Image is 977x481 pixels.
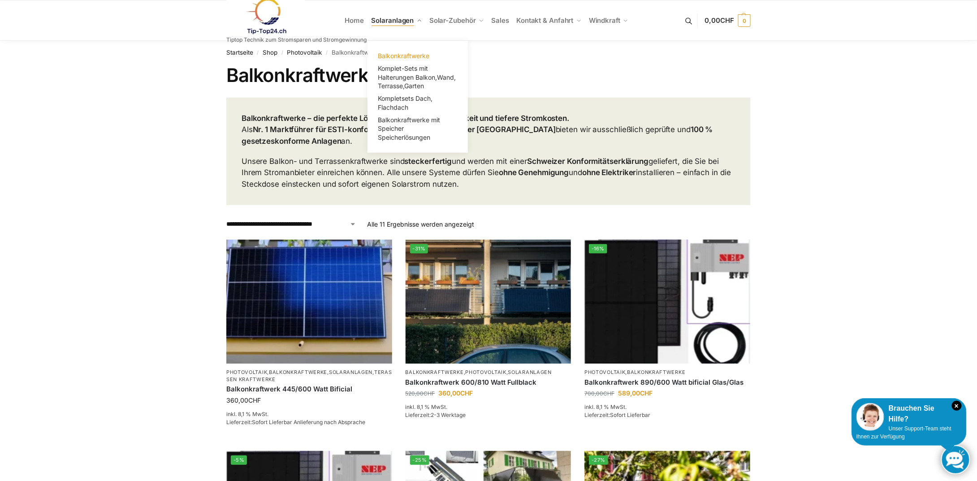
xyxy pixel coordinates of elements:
[426,0,488,41] a: Solar-Zubehör
[322,49,332,56] span: /
[269,369,327,375] a: Balkonkraftwerke
[516,16,573,25] span: Kontakt & Anfahrt
[488,0,513,41] a: Sales
[373,50,463,62] a: Balkonkraftwerke
[378,64,456,90] span: Komplet-Sets mit Halterungen Balkon,Wand, Terrasse,Garten
[252,419,365,425] span: Sofort Lieferbar Anlieferung nach Absprache
[584,369,750,376] p: ,
[263,49,277,56] a: Shop
[287,49,322,56] a: Photovoltaik
[226,369,392,383] p: , , ,
[248,396,261,404] span: CHF
[226,396,261,404] bdi: 360,00
[226,385,392,394] a: Balkonkraftwerk 445/600 Watt Bificial
[585,0,632,41] a: Windkraft
[277,49,287,56] span: /
[705,7,751,34] a: 0,00CHF 0
[226,219,356,229] select: Shop-Reihenfolge
[720,16,734,25] span: CHF
[373,62,463,92] a: Komplet-Sets mit Halterungen Balkon,Wand, Terrasse,Garten
[253,49,263,56] span: /
[491,16,509,25] span: Sales
[406,240,571,364] img: 2 Balkonkraftwerke
[424,390,435,397] span: CHF
[513,0,585,41] a: Kontakt & Anfahrt
[584,403,750,411] p: inkl. 8,1 % MwSt.
[429,16,476,25] span: Solar-Zubehör
[372,16,414,25] span: Solaranlagen
[610,412,650,418] span: Sofort Lieferbar
[226,49,253,56] a: Startseite
[640,389,653,397] span: CHF
[856,403,884,431] img: Customer service
[705,16,734,25] span: 0,00
[952,401,962,411] i: Schließen
[373,92,463,114] a: Kompletsets Dach, Flachdach
[367,219,474,229] p: Alle 11 Ergebnisse werden angezeigt
[406,390,435,397] bdi: 520,00
[466,369,506,375] a: Photovoltaik
[527,157,648,166] strong: Schweizer Konformitätserklärung
[226,41,751,64] nav: Breadcrumb
[582,168,636,177] strong: ohne Elektriker
[373,114,463,144] a: Balkonkraftwerke mit Speicher Speicherlösungen
[226,369,267,375] a: Photovoltaik
[584,378,750,387] a: Balkonkraftwerk 890/600 Watt bificial Glas/Glas
[856,403,962,425] div: Brauchen Sie Hilfe?
[242,113,735,147] p: Als bieten wir ausschließlich geprüfte und an.
[226,64,751,86] h1: Balkonkraftwerke
[242,156,735,190] p: Unsere Balkon- und Terrassenkraftwerke sind und werden mit einer geliefert, die Sie bei Ihrem Str...
[405,157,452,166] strong: steckerfertig
[242,125,713,146] strong: 100 % gesetzeskonforme Anlagen
[618,389,653,397] bdi: 589,00
[406,412,466,418] span: Lieferzeit:
[603,390,614,397] span: CHF
[406,369,571,376] p: , ,
[406,403,571,411] p: inkl. 8,1 % MwSt.
[584,412,650,418] span: Lieferzeit:
[589,16,620,25] span: Windkraft
[584,240,750,364] a: -16%Bificiales Hochleistungsmodul
[226,419,365,425] span: Lieferzeit:
[431,412,466,418] span: 2-3 Werktage
[226,410,392,418] p: inkl. 8,1 % MwSt.
[406,240,571,364] a: -31%2 Balkonkraftwerke
[253,125,556,134] strong: Nr. 1 Marktführer für ESTI-konforme Steckerkraftwerke in der [GEOGRAPHIC_DATA]
[499,168,569,177] strong: ohne Genehmigung
[226,369,392,382] a: Terassen Kraftwerke
[242,114,569,123] strong: Balkonkraftwerke – die perfekte Lösung für mehr Unabhängigkeit und tiefere Stromkosten.
[406,378,571,387] a: Balkonkraftwerk 600/810 Watt Fullblack
[439,389,473,397] bdi: 360,00
[508,369,552,375] a: Solaranlagen
[738,14,751,27] span: 0
[378,116,441,141] span: Balkonkraftwerke mit Speicher Speicherlösungen
[584,240,750,364] img: Bificiales Hochleistungsmodul
[584,390,614,397] bdi: 700,00
[329,369,372,375] a: Solaranlagen
[226,37,367,43] p: Tiptop Technik zum Stromsparen und Stromgewinnung
[584,369,625,375] a: Photovoltaik
[461,389,473,397] span: CHF
[378,52,430,60] span: Balkonkraftwerke
[406,369,464,375] a: Balkonkraftwerke
[627,369,685,375] a: Balkonkraftwerke
[856,425,951,440] span: Unser Support-Team steht Ihnen zur Verfügung
[367,0,425,41] a: Solaranlagen
[378,94,433,111] span: Kompletsets Dach, Flachdach
[226,240,392,364] img: Solaranlage für den kleinen Balkon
